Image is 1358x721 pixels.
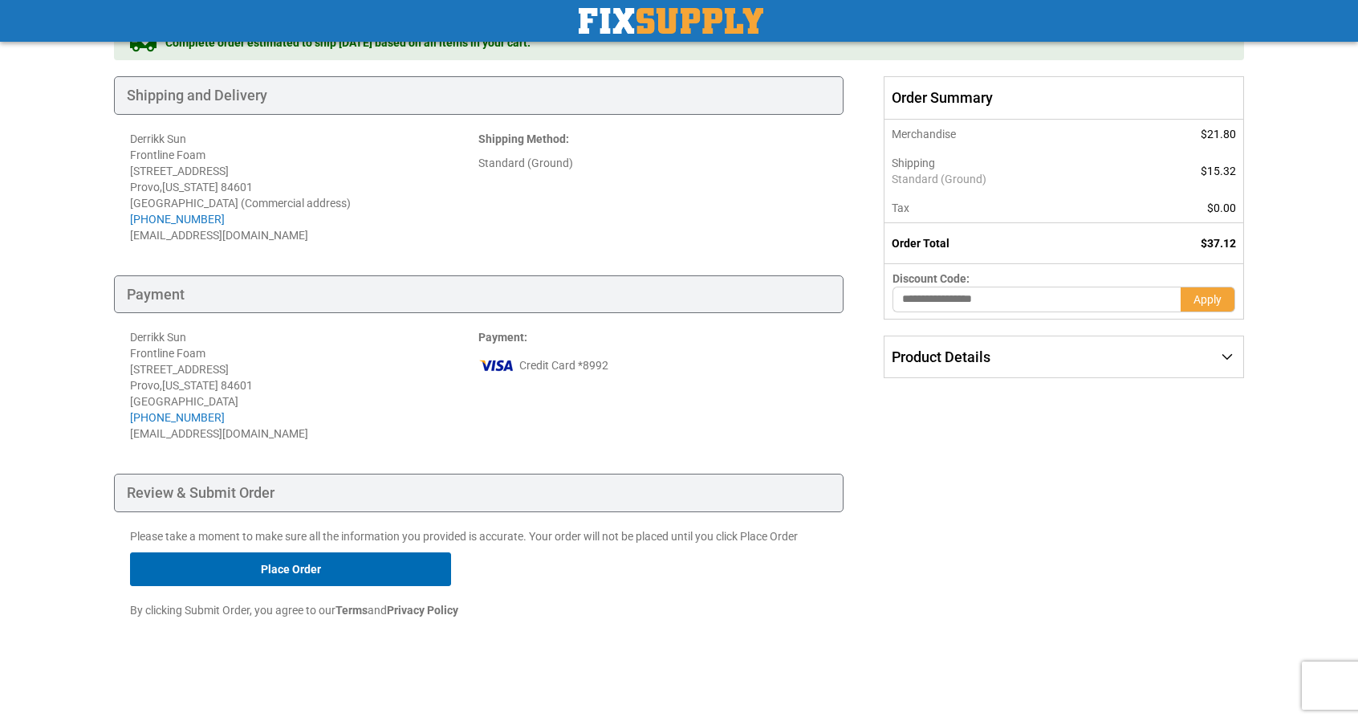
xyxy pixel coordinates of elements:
span: Shipping Method [478,132,566,145]
strong: Privacy Policy [387,604,458,617]
span: Apply [1193,293,1222,306]
div: Shipping and Delivery [114,76,844,115]
span: Standard (Ground) [892,171,1122,187]
img: Fix Industrial Supply [579,8,763,34]
span: $0.00 [1207,202,1236,214]
span: $21.80 [1201,128,1236,141]
span: $37.12 [1201,237,1236,250]
a: [PHONE_NUMBER] [130,213,225,226]
p: Please take a moment to make sure all the information you provided is accurate. Your order will n... [130,528,827,544]
div: Review & Submit Order [114,474,844,512]
span: Order Summary [884,76,1244,120]
span: [US_STATE] [162,181,218,193]
div: Standard (Ground) [478,155,827,171]
div: Derrikk Sun Frontline Foam [STREET_ADDRESS] Provo , 84601 [GEOGRAPHIC_DATA] [130,329,478,426]
strong: : [478,331,527,344]
span: [EMAIL_ADDRESS][DOMAIN_NAME] [130,427,308,440]
span: Complete order estimated to ship [DATE] based on all items in your cart. [165,35,531,51]
th: Merchandise [884,120,1130,149]
address: Derrikk Sun Frontline Foam [STREET_ADDRESS] Provo , 84601 [GEOGRAPHIC_DATA] (Commercial address) [130,131,478,243]
button: Place Order [130,552,451,586]
button: Apply [1181,287,1235,312]
span: $15.32 [1201,165,1236,177]
strong: Order Total [892,237,949,250]
p: By clicking Submit Order, you agree to our and [130,602,827,618]
span: [US_STATE] [162,379,218,392]
a: [PHONE_NUMBER] [130,411,225,424]
span: Discount Code: [892,272,970,285]
span: [EMAIL_ADDRESS][DOMAIN_NAME] [130,229,308,242]
th: Tax [884,193,1130,223]
a: store logo [579,8,763,34]
div: Payment [114,275,844,314]
div: Credit Card *8992 [478,353,827,377]
span: Shipping [892,157,935,169]
strong: Terms [335,604,368,617]
span: Product Details [892,348,990,365]
img: vi.png [478,353,515,377]
span: Payment [478,331,524,344]
strong: : [478,132,569,145]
